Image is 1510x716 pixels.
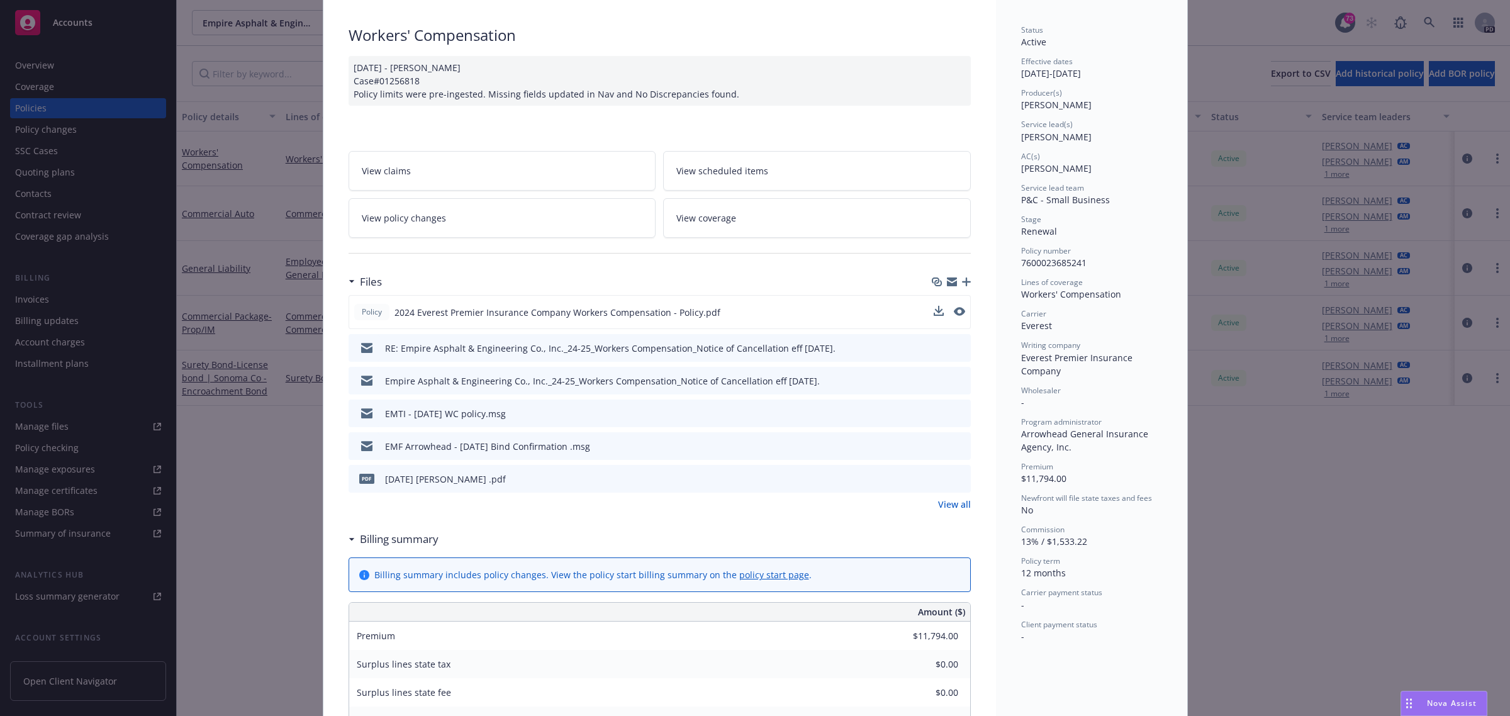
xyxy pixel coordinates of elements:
[938,498,971,511] a: View all
[385,440,590,453] div: EMF Arrowhead - [DATE] Bind Confirmation .msg
[954,306,965,319] button: preview file
[1021,36,1046,48] span: Active
[1021,504,1033,516] span: No
[1021,257,1087,269] span: 7600023685241
[362,164,411,177] span: View claims
[954,342,966,355] button: preview file
[1021,461,1053,472] span: Premium
[349,531,439,547] div: Billing summary
[1021,99,1092,111] span: [PERSON_NAME]
[1021,245,1071,256] span: Policy number
[1021,524,1065,535] span: Commission
[663,151,971,191] a: View scheduled items
[1021,56,1162,80] div: [DATE] - [DATE]
[385,342,836,355] div: RE: Empire Asphalt & Engineering Co., Inc._24-25_Workers Compensation_Notice of Cancellation eff ...
[1021,493,1152,503] span: Newfront will file state taxes and fees
[739,569,809,581] a: policy start page
[1021,340,1080,350] span: Writing company
[357,658,450,670] span: Surplus lines state tax
[1021,599,1024,611] span: -
[884,655,966,674] input: 0.00
[1021,308,1046,319] span: Carrier
[934,306,944,319] button: download file
[359,474,374,483] span: pdf
[385,473,506,486] div: [DATE] [PERSON_NAME] .pdf
[1021,56,1073,67] span: Effective dates
[1021,87,1062,98] span: Producer(s)
[676,211,736,225] span: View coverage
[1021,396,1024,408] span: -
[1021,277,1083,288] span: Lines of coverage
[1401,691,1487,716] button: Nova Assist
[1021,630,1024,642] span: -
[676,164,768,177] span: View scheduled items
[954,374,966,388] button: preview file
[1427,698,1477,708] span: Nova Assist
[385,374,820,388] div: Empire Asphalt & Engineering Co., Inc._24-25_Workers Compensation_Notice of Cancellation eff [DATE].
[1401,691,1417,715] div: Drag to move
[357,686,451,698] span: Surplus lines state fee
[1021,119,1073,130] span: Service lead(s)
[349,198,656,238] a: View policy changes
[884,683,966,702] input: 0.00
[360,531,439,547] h3: Billing summary
[1021,162,1092,174] span: [PERSON_NAME]
[1021,320,1052,332] span: Everest
[349,56,971,106] div: [DATE] - [PERSON_NAME] Case#01256818 Policy limits were pre-ingested. Missing fields updated in N...
[1021,473,1066,484] span: $11,794.00
[394,306,720,319] span: 2024 Everest Premier Insurance Company Workers Compensation - Policy.pdf
[1021,567,1066,579] span: 12 months
[1021,352,1135,377] span: Everest Premier Insurance Company
[357,630,395,642] span: Premium
[1021,151,1040,162] span: AC(s)
[954,473,966,486] button: preview file
[349,25,971,46] div: Workers' Compensation
[349,274,382,290] div: Files
[362,211,446,225] span: View policy changes
[1021,556,1060,566] span: Policy term
[1021,214,1041,225] span: Stage
[934,473,944,486] button: download file
[1021,288,1162,301] div: Workers' Compensation
[934,374,944,388] button: download file
[349,151,656,191] a: View claims
[359,306,384,318] span: Policy
[954,307,965,316] button: preview file
[1021,25,1043,35] span: Status
[954,407,966,420] button: preview file
[1021,535,1087,547] span: 13% / $1,533.22
[934,306,944,316] button: download file
[663,198,971,238] a: View coverage
[1021,131,1092,143] span: [PERSON_NAME]
[1021,182,1084,193] span: Service lead team
[1021,225,1057,237] span: Renewal
[1021,385,1061,396] span: Wholesaler
[934,342,944,355] button: download file
[374,568,812,581] div: Billing summary includes policy changes. View the policy start billing summary on the .
[360,274,382,290] h3: Files
[934,440,944,453] button: download file
[1021,587,1102,598] span: Carrier payment status
[1021,417,1102,427] span: Program administrator
[385,407,506,420] div: EMTI - [DATE] WC policy.msg
[1021,428,1151,453] span: Arrowhead General Insurance Agency, Inc.
[918,605,965,618] span: Amount ($)
[1021,619,1097,630] span: Client payment status
[1021,194,1110,206] span: P&C - Small Business
[884,627,966,646] input: 0.00
[934,407,944,420] button: download file
[954,440,966,453] button: preview file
